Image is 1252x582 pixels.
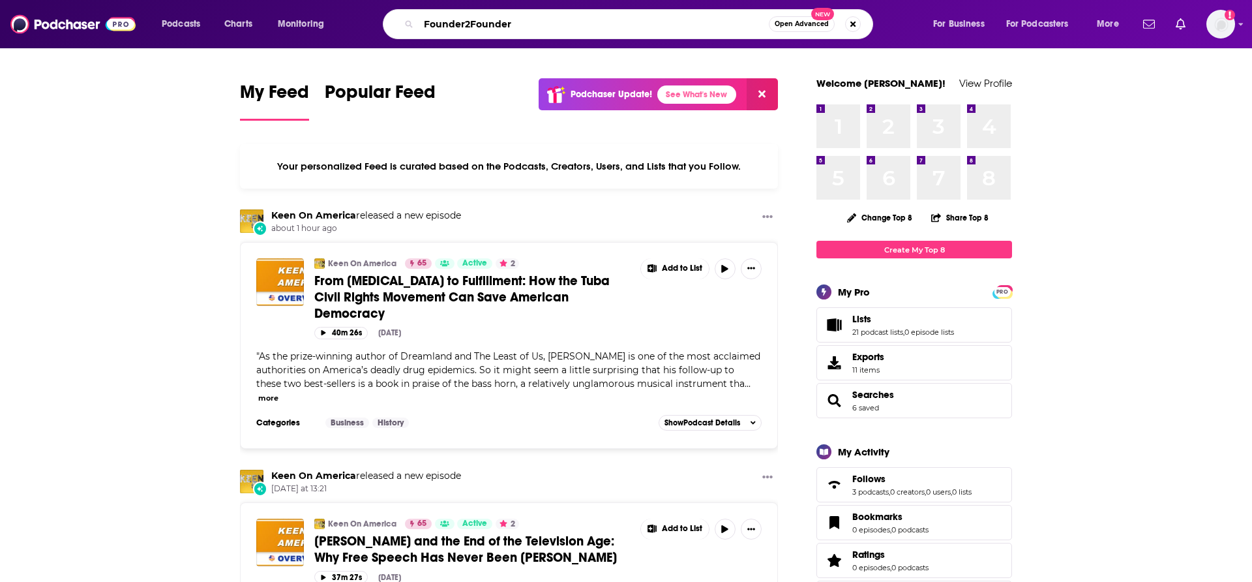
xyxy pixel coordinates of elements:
[852,525,890,534] a: 0 episodes
[852,549,885,560] span: Ratings
[417,257,426,270] span: 65
[890,525,891,534] span: ,
[256,350,760,390] span: As the prize-winning author of Dreamland and The Least of Us, [PERSON_NAME] is one of the most ac...
[890,487,925,497] a: 0 creators
[325,81,436,121] a: Popular Feed
[816,307,1012,343] span: Lists
[889,487,890,497] span: ,
[816,241,1012,258] a: Create My Top 8
[926,487,951,497] a: 0 users
[811,8,835,20] span: New
[891,525,929,534] a: 0 podcasts
[1225,10,1235,20] svg: Add a profile image
[931,205,989,230] button: Share Top 8
[641,258,709,279] button: Show More Button
[816,467,1012,502] span: Follows
[328,519,396,529] a: Keen On America
[769,16,835,32] button: Open AdvancedNew
[224,15,252,33] span: Charts
[378,573,401,582] div: [DATE]
[271,209,356,221] a: Keen On America
[240,144,778,189] div: Your personalized Feed is curated based on the Podcasts, Creators, Users, and Lists that you Follow.
[952,487,972,497] a: 0 lists
[153,14,217,35] button: open menu
[890,563,891,572] span: ,
[903,328,904,337] span: ,
[741,258,762,279] button: Show More Button
[852,328,903,337] a: 21 podcast lists
[256,519,304,566] img: Kimmel-Kirk and the End of the Television Age: Why Free Speech Has Never Been Freer
[314,258,325,269] img: Keen On America
[662,264,702,273] span: Add to List
[904,328,954,337] a: 0 episode lists
[162,15,200,33] span: Podcasts
[933,15,985,33] span: For Business
[405,519,432,529] a: 65
[745,378,751,390] span: ...
[1170,13,1191,35] a: Show notifications dropdown
[757,470,778,486] button: Show More Button
[405,258,432,269] a: 65
[1206,10,1235,38] img: User Profile
[657,85,736,104] a: See What's New
[419,14,769,35] input: Search podcasts, credits, & more...
[852,313,954,325] a: Lists
[457,258,492,269] a: Active
[775,21,829,27] span: Open Advanced
[852,351,884,363] span: Exports
[852,549,929,560] a: Ratings
[662,524,702,534] span: Add to List
[1097,15,1119,33] span: More
[314,273,631,322] a: From [MEDICAL_DATA] to Fulfillment: How the Tuba Civil Rights Movement Can Save American Democracy
[269,14,341,35] button: open menu
[821,391,847,410] a: Searches
[821,513,847,532] a: Bookmarks
[325,418,369,428] a: Business
[395,9,886,39] div: Search podcasts, credits, & more...
[240,81,309,111] span: My Feed
[852,487,889,497] a: 3 podcasts
[852,511,929,523] a: Bookmarks
[1006,15,1069,33] span: For Podcasters
[256,418,315,428] h3: Categories
[852,403,879,412] a: 6 saved
[816,543,1012,578] span: Ratings
[1138,13,1160,35] a: Show notifications dropdown
[951,487,952,497] span: ,
[816,77,946,89] a: Welcome [PERSON_NAME]!
[994,286,1010,296] a: PRO
[328,258,396,269] a: Keen On America
[325,81,436,111] span: Popular Feed
[314,533,617,566] span: [PERSON_NAME] and the End of the Television Age: Why Free Speech Has Never Been [PERSON_NAME]
[659,415,762,431] button: ShowPodcast Details
[821,551,847,570] a: Ratings
[10,12,136,37] img: Podchaser - Follow, Share and Rate Podcasts
[816,383,1012,418] span: Searches
[816,345,1012,380] a: Exports
[256,350,760,390] span: "
[741,519,762,540] button: Show More Button
[852,563,890,572] a: 0 episodes
[757,209,778,226] button: Show More Button
[240,470,263,493] img: Keen On America
[994,287,1010,297] span: PRO
[821,316,847,334] a: Lists
[1088,14,1135,35] button: open menu
[664,418,740,427] span: Show Podcast Details
[496,519,519,529] button: 2
[253,482,267,496] div: New Episode
[1206,10,1235,38] button: Show profile menu
[852,389,894,401] a: Searches
[852,511,902,523] span: Bookmarks
[852,313,871,325] span: Lists
[271,223,461,234] span: about 1 hour ago
[959,77,1012,89] a: View Profile
[256,258,304,306] img: From Fentanyl to Fulfillment: How the Tuba Civil Rights Movement Can Save American Democracy
[253,221,267,236] div: New Episode
[240,209,263,233] img: Keen On America
[271,470,461,482] h3: released a new episode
